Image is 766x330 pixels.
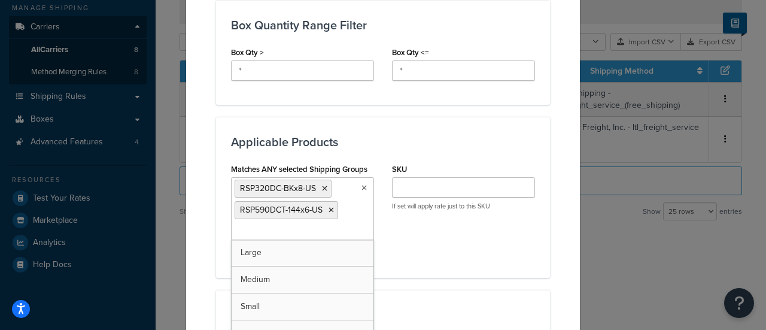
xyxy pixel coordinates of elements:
[231,19,535,32] h3: Box Quantity Range Filter
[241,300,260,313] span: Small
[241,246,262,259] span: Large
[231,135,535,149] h3: Applicable Products
[240,204,323,216] span: RSP590DCT-144x6-US
[231,48,264,57] label: Box Qty >
[392,48,429,57] label: Box Qty <=
[392,202,535,211] p: If set will apply rate just to this SKU
[240,182,316,195] span: RSP320DC-BKx8-US
[241,273,270,286] span: Medium
[392,165,407,174] label: SKU
[231,308,535,322] h3: Applicable Origins
[232,293,373,320] a: Small
[232,267,373,293] a: Medium
[231,165,367,174] label: Matches ANY selected Shipping Groups
[232,240,373,266] a: Large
